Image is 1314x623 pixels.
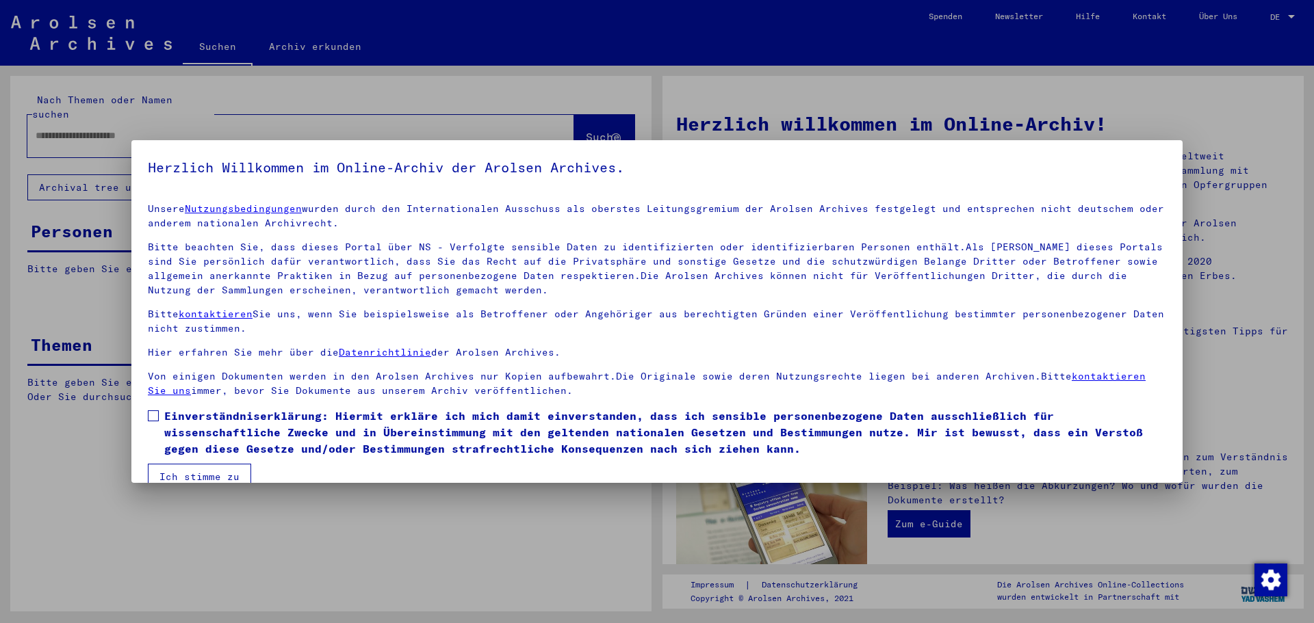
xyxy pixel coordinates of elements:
[148,345,1166,360] p: Hier erfahren Sie mehr über die der Arolsen Archives.
[148,369,1166,398] p: Von einigen Dokumenten werden in den Arolsen Archives nur Kopien aufbewahrt.Die Originale sowie d...
[148,240,1166,297] p: Bitte beachten Sie, dass dieses Portal über NS - Verfolgte sensible Daten zu identifizierten oder...
[148,157,1166,178] h5: Herzlich Willkommen im Online-Archiv der Arolsen Archives.
[148,202,1166,230] p: Unsere wurden durch den Internationalen Ausschuss als oberstes Leitungsgremium der Arolsen Archiv...
[185,202,302,215] a: Nutzungsbedingungen
[339,346,431,358] a: Datenrichtlinie
[148,464,251,490] button: Ich stimme zu
[179,308,253,320] a: kontaktieren
[1254,564,1287,596] img: Zustimmung ändern
[164,408,1166,457] span: Einverständniserklärung: Hiermit erkläre ich mich damit einverstanden, dass ich sensible personen...
[148,307,1166,336] p: Bitte Sie uns, wenn Sie beispielsweise als Betroffener oder Angehöriger aus berechtigten Gründen ...
[148,370,1146,397] a: kontaktieren Sie uns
